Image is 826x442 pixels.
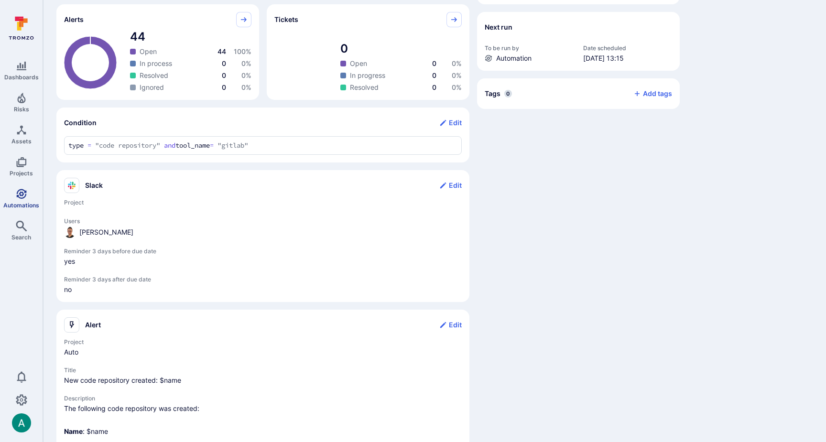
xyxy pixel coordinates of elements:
[140,59,172,68] span: In process
[79,227,133,237] span: [PERSON_NAME]
[626,86,672,101] button: Add tags
[350,71,385,80] span: In progress
[452,59,462,67] span: 0 %
[140,71,168,80] span: Resolved
[485,89,500,98] h2: Tags
[64,347,462,357] span: alert project
[64,338,462,345] span: Project
[439,317,462,333] button: Edit
[64,367,462,374] span: Title
[64,257,462,266] span: yes
[504,90,512,97] span: 0
[217,47,226,55] span: 44
[350,83,379,92] span: Resolved
[452,71,462,79] span: 0 %
[432,71,436,79] span: 0
[64,118,97,128] h2: Condition
[11,234,31,241] span: Search
[64,217,462,225] span: Users
[68,140,457,151] textarea: Add condition
[452,83,462,91] span: 0 %
[85,181,103,190] h2: Slack
[14,106,29,113] span: Risks
[64,395,462,402] span: Description
[350,59,367,68] span: Open
[12,413,31,432] div: Arjan Dehar
[241,59,251,67] span: 0 %
[583,44,672,52] span: Date scheduled
[432,59,436,67] span: 0
[241,83,251,91] span: 0 %
[140,83,164,92] span: Ignored
[64,376,462,385] span: alert title
[56,170,469,302] section: Slack action widget
[56,108,469,162] section: Condition widget
[439,178,462,193] button: Edit
[130,29,251,44] span: total
[439,115,462,130] button: Edit
[477,78,680,109] div: Collapse tags
[274,15,298,24] span: Tickets
[4,74,39,81] span: Dashboards
[64,285,462,294] span: no
[85,320,101,330] h2: Alert
[64,427,83,435] b: Name
[477,12,680,71] section: Next run widget
[485,44,574,52] span: To be run by
[432,83,436,91] span: 0
[56,4,259,100] div: Alerts pie widget
[222,83,226,91] span: 0
[485,22,512,32] h2: Next run
[340,41,462,56] span: total
[64,15,84,24] span: Alerts
[3,202,39,209] span: Automations
[64,199,84,206] span: Project
[140,47,157,56] span: Open
[10,170,33,177] span: Projects
[583,54,672,63] span: [DATE] 13:15
[64,248,462,255] span: Reminder 3 days before due date
[241,71,251,79] span: 0 %
[64,404,462,413] p: The following code repository was created:
[267,4,469,100] div: Tickets pie widget
[234,47,251,55] span: 100 %
[11,138,32,145] span: Assets
[64,226,76,238] img: 7411741961344_8233832de535e5b0089e_192.png
[64,226,76,238] div: Gustavo Barbato
[64,276,462,283] span: Reminder 3 days after due date
[222,59,226,67] span: 0
[496,54,532,63] span: Automation
[12,413,31,432] img: ACg8ocLSa5mPYBaXNx3eFu_EmspyJX0laNWN7cXOFirfQ7srZveEpg=s96-c
[222,71,226,79] span: 0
